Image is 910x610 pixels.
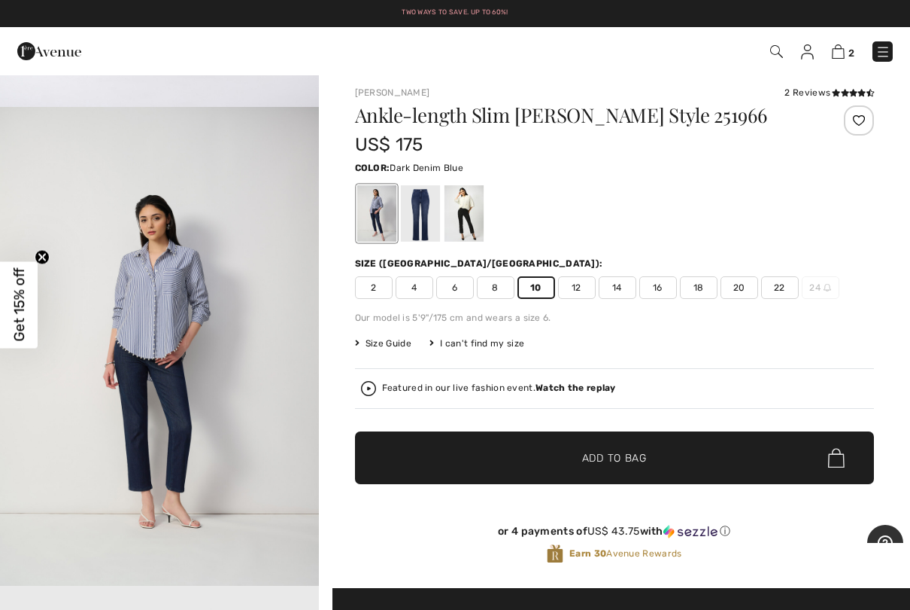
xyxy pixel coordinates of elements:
[802,276,839,299] span: 24
[355,134,423,155] span: US$ 175
[355,163,390,173] span: Color:
[832,44,845,59] img: Shopping Bag
[477,276,514,299] span: 8
[832,42,854,60] a: 2
[720,276,758,299] span: 20
[355,257,606,270] div: Size ([GEOGRAPHIC_DATA]/[GEOGRAPHIC_DATA]):
[599,276,636,299] span: 14
[361,381,376,396] img: Watch the replay
[784,86,874,99] div: 2 Reviews
[558,276,596,299] span: 12
[569,548,606,559] strong: Earn 30
[770,45,783,58] img: Search
[824,284,831,291] img: ring-m.svg
[17,43,81,57] a: 1ère Avenue
[535,383,616,393] strong: Watch the replay
[35,250,50,265] button: Close teaser
[355,311,875,325] div: Our model is 5'9"/175 cm and wears a size 6.
[569,547,681,560] span: Avenue Rewards
[680,276,717,299] span: 18
[355,337,411,350] span: Size Guide
[761,276,799,299] span: 22
[547,544,563,564] img: Avenue Rewards
[382,383,616,393] div: Featured in our live fashion event.
[875,44,890,59] img: Menu
[355,525,875,544] div: or 4 payments ofUS$ 43.75withSezzle Click to learn more about Sezzle
[582,450,647,466] span: Add to Bag
[436,276,474,299] span: 6
[390,163,463,173] span: Dark Denim Blue
[517,276,555,299] span: 10
[356,185,396,242] div: Dark Denim Blue
[867,525,903,543] iframe: Opens a widget where you can find more information
[848,47,854,59] span: 2
[355,87,430,98] a: [PERSON_NAME]
[828,448,845,468] img: Bag.svg
[355,432,875,484] button: Add to Bag
[400,185,439,242] div: Denim Medium Blue
[639,276,677,299] span: 16
[396,276,433,299] span: 4
[355,276,393,299] span: 2
[801,44,814,59] img: My Info
[444,185,483,242] div: Black
[663,525,717,538] img: Sezzle
[587,525,640,538] span: US$ 43.75
[402,8,508,16] a: Two ways to save. Up to 60%!
[355,105,787,125] h1: Ankle-length Slim [PERSON_NAME] Style 251966
[17,36,81,66] img: 1ère Avenue
[355,525,875,538] div: or 4 payments of with
[11,268,28,342] span: Get 15% off
[429,337,524,350] div: I can't find my size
